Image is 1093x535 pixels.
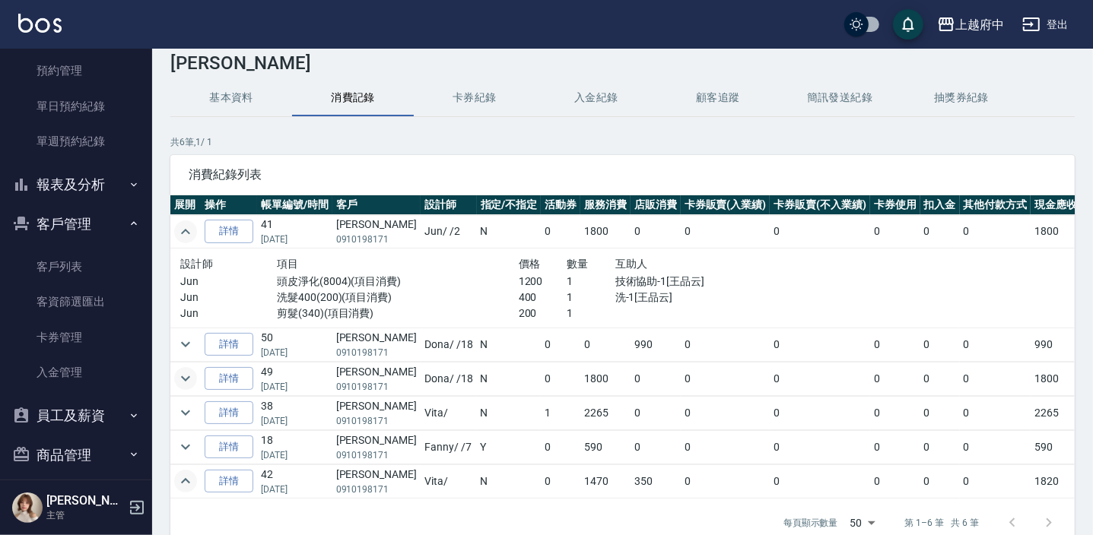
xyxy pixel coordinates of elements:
[6,249,146,284] a: 客戶列表
[170,52,1075,74] h3: [PERSON_NAME]
[580,396,631,429] td: 2265
[6,435,146,475] button: 商品管理
[681,464,771,498] td: 0
[960,430,1031,464] td: 0
[257,430,332,464] td: 18
[631,195,681,215] th: 店販消費
[277,290,519,305] p: 洗髮400(200)(項目消費)
[931,9,1010,40] button: 上越府中
[180,258,213,270] span: 設計師
[541,215,580,249] td: 0
[205,333,253,356] a: 詳情
[336,414,417,428] p: 0910198171
[6,89,146,124] a: 單日預約紀錄
[421,430,477,464] td: Fanny / /7
[870,328,920,361] td: 0
[277,274,519,290] p: 頭皮淨化(8004)(項目消費)
[261,346,329,359] p: [DATE]
[631,328,681,361] td: 990
[332,396,421,429] td: [PERSON_NAME]
[1031,430,1081,464] td: 590
[257,215,332,249] td: 41
[261,380,329,394] p: [DATE]
[336,483,417,496] p: 0910198171
[770,328,870,361] td: 0
[770,464,870,498] td: 0
[870,396,920,429] td: 0
[580,362,631,395] td: 1800
[541,396,580,429] td: 1
[567,258,589,270] span: 數量
[1031,195,1081,215] th: 現金應收
[580,195,631,215] th: 服務消費
[541,328,580,361] td: 0
[257,195,332,215] th: 帳單編號/時間
[770,215,870,249] td: 0
[920,215,960,249] td: 0
[477,215,542,249] td: N
[170,80,292,116] button: 基本資料
[277,258,299,270] span: 項目
[870,362,920,395] td: 0
[332,362,421,395] td: [PERSON_NAME]
[189,167,1056,182] span: 消費紀錄列表
[1016,11,1075,39] button: 登出
[681,396,771,429] td: 0
[180,274,277,290] p: Jun
[170,195,201,215] th: 展開
[960,362,1031,395] td: 0
[580,430,631,464] td: 590
[421,328,477,361] td: Dona / /18
[6,124,146,159] a: 單週預約紀錄
[541,430,580,464] td: 0
[336,346,417,359] p: 0910198171
[174,220,197,243] button: expand row
[332,215,421,249] td: [PERSON_NAME]
[332,464,421,498] td: [PERSON_NAME]
[541,195,580,215] th: 活動券
[421,215,477,249] td: Jun / /2
[261,414,329,428] p: [DATE]
[681,362,771,395] td: 0
[567,290,615,305] p: 1
[477,362,542,395] td: N
[960,464,1031,498] td: 0
[681,195,771,215] th: 卡券販賣(入業績)
[6,320,146,355] a: 卡券管理
[277,305,519,321] p: 剪髮(340)(項目消費)
[46,493,124,508] h5: [PERSON_NAME]
[901,80,1022,116] button: 抽獎券紀錄
[615,274,761,290] p: 技術協助-1[王品云]
[657,80,779,116] button: 顧客追蹤
[1031,464,1081,498] td: 1820
[477,464,542,498] td: N
[783,516,838,530] p: 每頁顯示數量
[414,80,535,116] button: 卡券紀錄
[205,435,253,459] a: 詳情
[261,448,329,462] p: [DATE]
[477,195,542,215] th: 指定/不指定
[631,396,681,429] td: 0
[615,290,761,305] p: 洗-1[王品云]
[541,464,580,498] td: 0
[205,470,253,493] a: 詳情
[567,305,615,321] p: 1
[332,430,421,464] td: [PERSON_NAME]
[870,195,920,215] th: 卡券使用
[336,448,417,462] p: 0910198171
[421,195,477,215] th: 設計師
[770,362,870,395] td: 0
[6,396,146,435] button: 員工及薪資
[681,430,771,464] td: 0
[893,9,923,40] button: save
[205,401,253,425] a: 詳情
[261,483,329,496] p: [DATE]
[519,290,567,305] p: 400
[920,195,960,215] th: 扣入金
[477,396,542,429] td: N
[180,305,277,321] p: Jun
[170,135,1075,149] p: 共 6 筆, 1 / 1
[6,474,146,514] button: 行銷工具
[770,195,870,215] th: 卡券販賣(不入業績)
[631,430,681,464] td: 0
